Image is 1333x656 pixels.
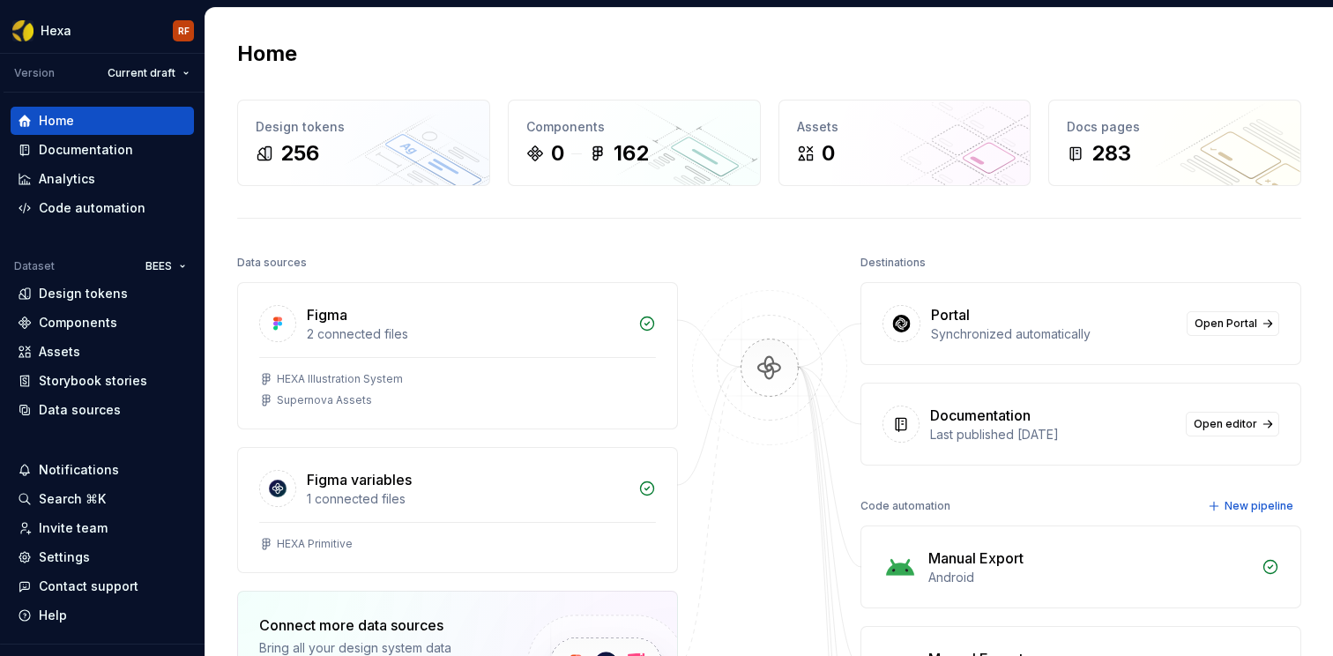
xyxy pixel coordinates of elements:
a: Docs pages283 [1048,100,1301,186]
div: Documentation [39,141,133,159]
button: Current draft [100,61,197,86]
a: Assets0 [778,100,1031,186]
a: Open Portal [1187,311,1279,336]
div: HEXA Primitive [277,537,353,551]
div: Docs pages [1067,118,1283,136]
div: Code automation [39,199,145,217]
div: Notifications [39,461,119,479]
span: Open editor [1194,417,1257,431]
div: Assets [797,118,1013,136]
div: Components [39,314,117,332]
div: Android [928,569,1251,586]
a: Home [11,107,194,135]
div: Help [39,607,67,624]
div: Settings [39,548,90,566]
a: Settings [11,543,194,571]
div: Figma [307,304,347,325]
div: 283 [1091,139,1131,168]
button: HexaRF [4,11,201,49]
div: 2 connected files [307,325,628,343]
div: Documentation [930,405,1031,426]
span: Open Portal [1195,317,1257,331]
div: Components [526,118,742,136]
div: RF [178,24,190,38]
a: Open editor [1186,412,1279,436]
div: Figma variables [307,469,412,490]
span: New pipeline [1225,499,1293,513]
a: Assets [11,338,194,366]
img: a56d5fbf-f8ab-4a39-9705-6fc7187585ab.png [12,20,34,41]
a: Design tokens256 [237,100,490,186]
button: Notifications [11,456,194,484]
div: 162 [614,139,649,168]
div: Manual Export [928,548,1024,569]
a: Components [11,309,194,337]
div: Invite team [39,519,108,537]
div: 256 [280,139,319,168]
div: Code automation [860,494,950,518]
div: Home [39,112,74,130]
h2: Home [237,40,297,68]
div: Synchronized automatically [931,325,1176,343]
a: Documentation [11,136,194,164]
a: Data sources [11,396,194,424]
button: New pipeline [1203,494,1301,518]
div: Version [14,66,55,80]
div: Destinations [860,250,926,275]
div: Storybook stories [39,372,147,390]
div: Analytics [39,170,95,188]
div: Data sources [39,401,121,419]
span: Current draft [108,66,175,80]
button: Search ⌘K [11,485,194,513]
div: Hexa [41,22,71,40]
a: Figma variables1 connected filesHEXA Primitive [237,447,678,573]
span: BEES [145,259,172,273]
div: Supernova Assets [277,393,372,407]
button: Contact support [11,572,194,600]
a: Invite team [11,514,194,542]
a: Storybook stories [11,367,194,395]
div: HEXA Illustration System [277,372,403,386]
div: Search ⌘K [39,490,106,508]
div: Portal [931,304,970,325]
div: Dataset [14,259,55,273]
a: Figma2 connected filesHEXA Illustration SystemSupernova Assets [237,282,678,429]
div: 0 [822,139,835,168]
a: Code automation [11,194,194,222]
a: Design tokens [11,280,194,308]
div: Data sources [237,250,307,275]
a: Analytics [11,165,194,193]
div: Design tokens [256,118,472,136]
div: Contact support [39,578,138,595]
a: Components0162 [508,100,761,186]
div: Connect more data sources [259,615,497,636]
div: 1 connected files [307,490,628,508]
div: Design tokens [39,285,128,302]
button: BEES [138,254,194,279]
div: Last published [DATE] [930,426,1175,444]
button: Help [11,601,194,630]
div: Assets [39,343,80,361]
div: 0 [551,139,564,168]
